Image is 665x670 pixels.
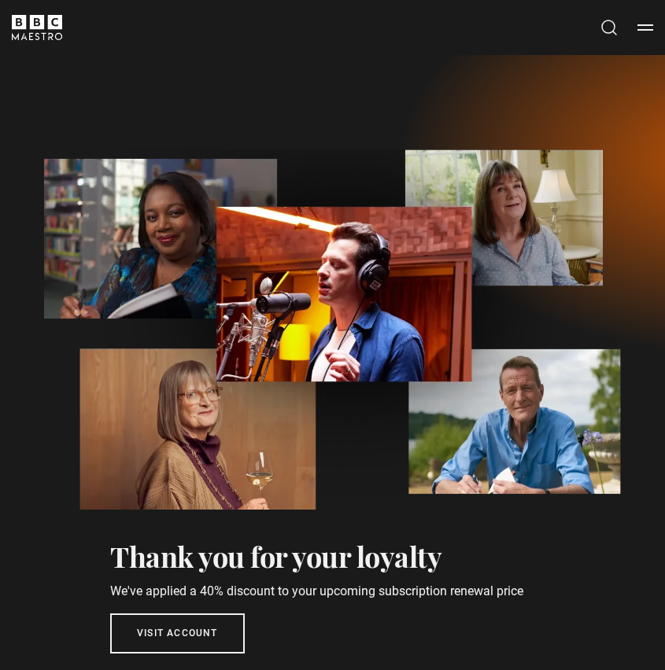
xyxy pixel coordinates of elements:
[44,149,621,511] img: banner_image-1d4a58306c65641337db.webp
[110,582,523,601] p: We've applied a 40% discount to your upcoming subscription renewal price
[110,536,523,576] h2: Thank you for your loyalty
[110,613,245,653] a: Visit account
[12,15,62,40] svg: BBC Maestro
[637,20,653,35] button: Toggle navigation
